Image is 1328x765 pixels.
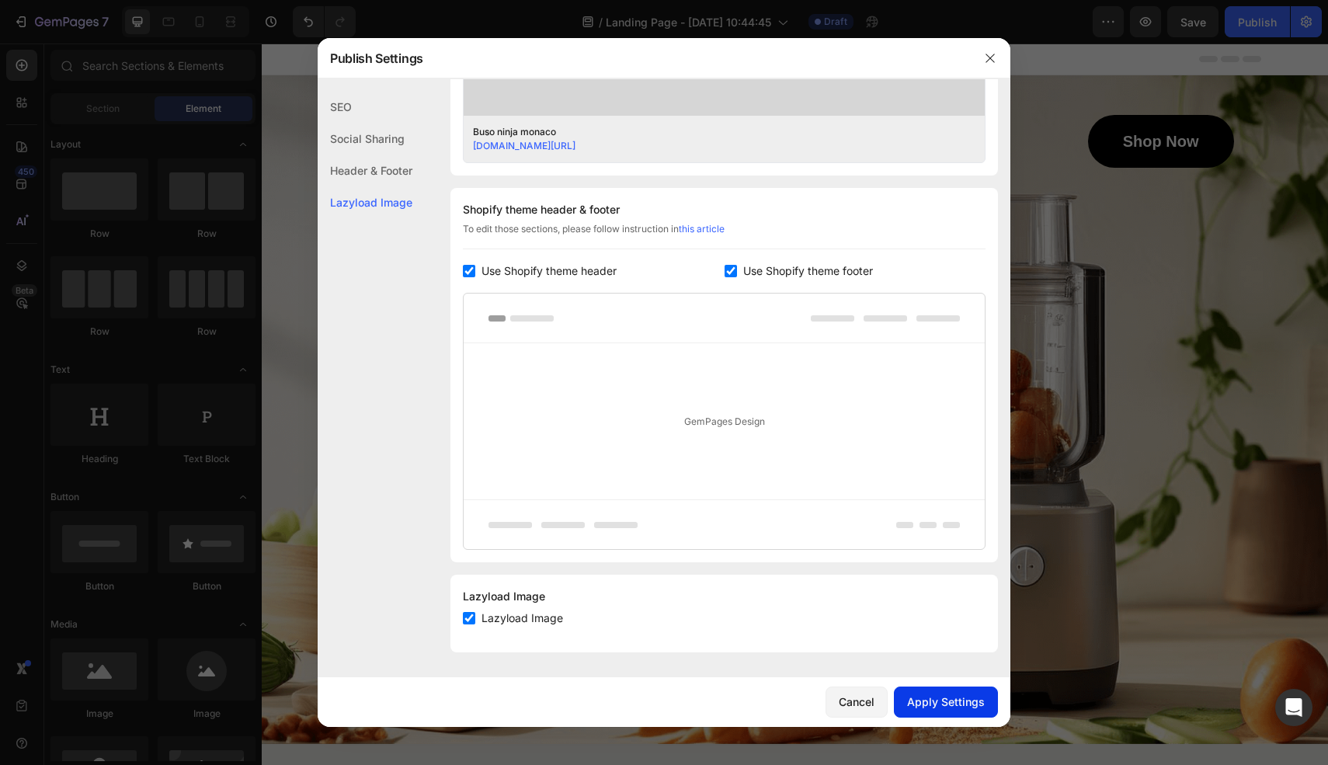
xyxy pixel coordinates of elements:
[473,140,575,151] a: [DOMAIN_NAME][URL]
[861,86,937,110] p: Shop Now
[473,125,951,139] div: Buso ninja monaco
[318,38,970,78] div: Publish Settings
[826,687,888,718] button: Cancel
[839,694,874,710] div: Cancel
[743,262,873,280] span: Use Shopify theme footer
[679,223,725,235] a: this article
[95,180,575,304] h2: Discover the Power of Perfect Blending
[318,123,412,155] div: Social Sharing
[463,587,986,606] div: Lazyload Image
[481,609,563,628] span: Lazyload Image
[128,355,288,378] p: GET YOUR BLENDER
[1275,689,1312,726] div: Open Intercom Messenger
[463,200,986,219] div: Shopify theme header & footer
[95,73,530,123] h1: Gem Blend
[463,222,986,249] div: To edit those sections, please follow instruction in
[318,155,412,186] div: Header & Footer
[95,336,322,397] a: GET YOUR BLENDER
[464,343,985,499] div: GemPages Design
[318,186,412,218] div: Lazyload Image
[318,91,412,123] div: SEO
[907,694,985,710] div: Apply Settings
[481,262,617,280] span: Use Shopify theme header
[826,71,972,124] a: Shop Now
[894,687,998,718] button: Apply Settings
